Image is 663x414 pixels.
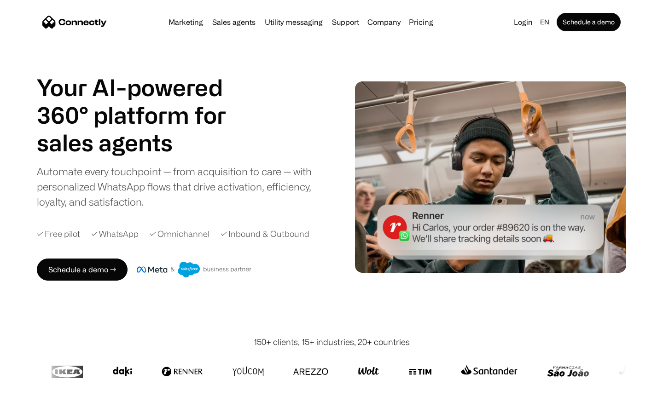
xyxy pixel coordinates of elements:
[9,397,55,411] aside: Language selected: English
[540,16,549,29] div: en
[165,18,207,26] a: Marketing
[37,129,249,156] h1: sales agents
[18,398,55,411] ul: Language list
[221,228,309,240] div: ✓ Inbound & Outbound
[557,13,621,31] a: Schedule a demo
[261,18,326,26] a: Utility messaging
[37,164,327,209] div: Automate every touchpoint — from acquisition to care — with personalized WhatsApp flows that driv...
[328,18,363,26] a: Support
[405,18,437,26] a: Pricing
[254,336,410,348] div: 150+ clients, 15+ industries, 20+ countries
[150,228,209,240] div: ✓ Omnichannel
[37,228,80,240] div: ✓ Free pilot
[367,16,401,29] div: Company
[91,228,139,240] div: ✓ WhatsApp
[37,74,249,129] h1: Your AI-powered 360° platform for
[510,16,536,29] a: Login
[137,262,252,277] img: Meta and Salesforce business partner badge.
[209,18,259,26] a: Sales agents
[37,259,128,281] a: Schedule a demo →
